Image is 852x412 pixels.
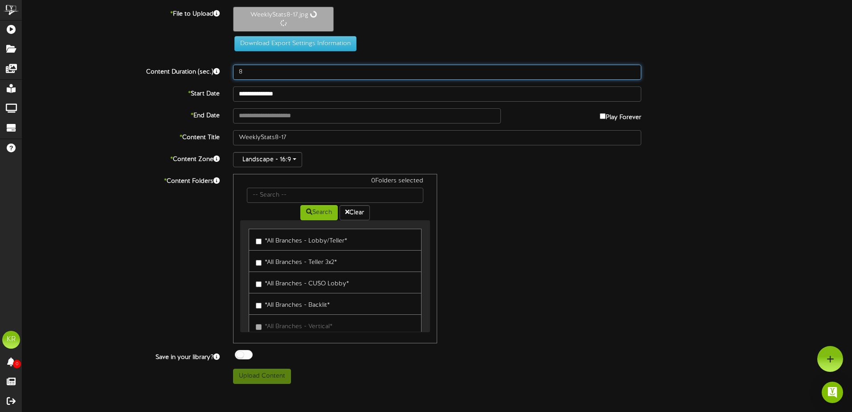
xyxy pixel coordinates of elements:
label: End Date [16,108,226,120]
label: Content Zone [16,152,226,164]
span: *All Branches - Vertical* [265,323,332,330]
input: Play Forever [600,113,606,119]
button: Download Export Settings Information [234,36,356,51]
label: *All Branches - CUSO Lobby* [256,276,349,288]
label: Save in your library? [16,350,226,362]
label: Content Title [16,130,226,142]
span: 0 [13,360,21,368]
label: *All Branches - Lobby/Teller* [256,234,347,246]
div: Open Intercom Messenger [822,382,843,403]
input: *All Branches - Backlit* [256,303,262,309]
input: *All Branches - Teller 3x2* [256,260,262,266]
input: *All Branches - Lobby/Teller* [256,239,262,244]
input: *All Branches - Vertical* [256,324,262,330]
a: Download Export Settings Information [230,40,356,47]
label: *All Branches - Backlit* [256,298,330,310]
input: Title of this Content [233,130,641,145]
div: KR [2,331,20,349]
button: Clear [340,205,370,220]
button: Upload Content [233,369,291,384]
label: *All Branches - Teller 3x2* [256,255,337,267]
input: -- Search -- [247,188,423,203]
label: Content Duration (sec.) [16,65,226,77]
label: Start Date [16,87,226,99]
button: Search [300,205,338,220]
input: *All Branches - CUSO Lobby* [256,281,262,287]
button: Landscape - 16:9 [233,152,302,167]
label: Content Folders [16,174,226,186]
div: 0 Folders selected [240,177,430,188]
label: File to Upload [16,7,226,19]
label: Play Forever [600,108,641,122]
